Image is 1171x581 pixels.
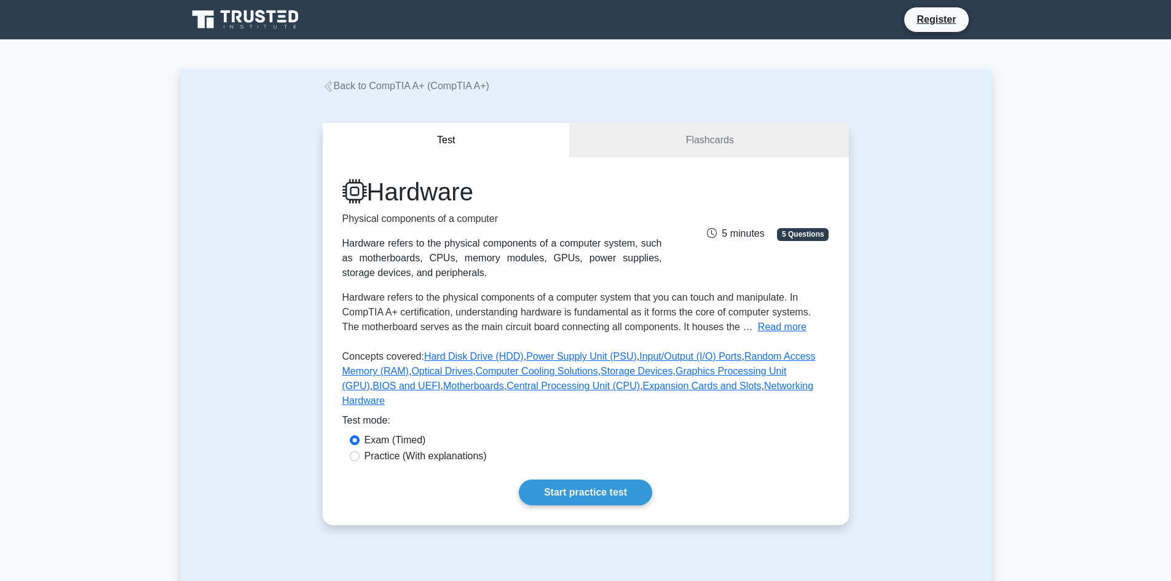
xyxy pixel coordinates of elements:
span: 5 Questions [777,228,829,240]
a: Flashcards [570,123,848,158]
a: Motherboards [443,381,504,391]
a: Register [909,12,963,27]
a: Start practice test [519,480,652,505]
div: Hardware refers to the physical components of a computer system, such as motherboards, CPUs, memo... [342,236,662,280]
a: Expansion Cards and Slots [643,381,762,391]
a: Hard Disk Drive (HDD) [424,351,524,362]
div: Test mode: [342,413,829,433]
p: Physical components of a computer [342,211,662,226]
a: BIOS and UEFI [373,381,440,391]
a: Input/Output (I/O) Ports [639,351,741,362]
span: Hardware refers to the physical components of a computer system that you can touch and manipulate... [342,292,811,332]
label: Practice (With explanations) [365,449,487,464]
button: Read more [758,320,806,334]
span: 5 minutes [707,228,764,239]
a: Optical Drives [411,366,473,376]
button: Test [323,123,571,158]
label: Exam (Timed) [365,433,426,448]
a: Power Supply Unit (PSU) [526,351,637,362]
a: Computer Cooling Solutions [475,366,597,376]
a: Back to CompTIA A+ (CompTIA A+) [323,81,489,91]
h1: Hardware [342,177,662,207]
p: Concepts covered: , , , , , , , , , , , , [342,349,829,413]
a: Central Processing Unit (CPU) [507,381,640,391]
a: Storage Devices [601,366,672,376]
